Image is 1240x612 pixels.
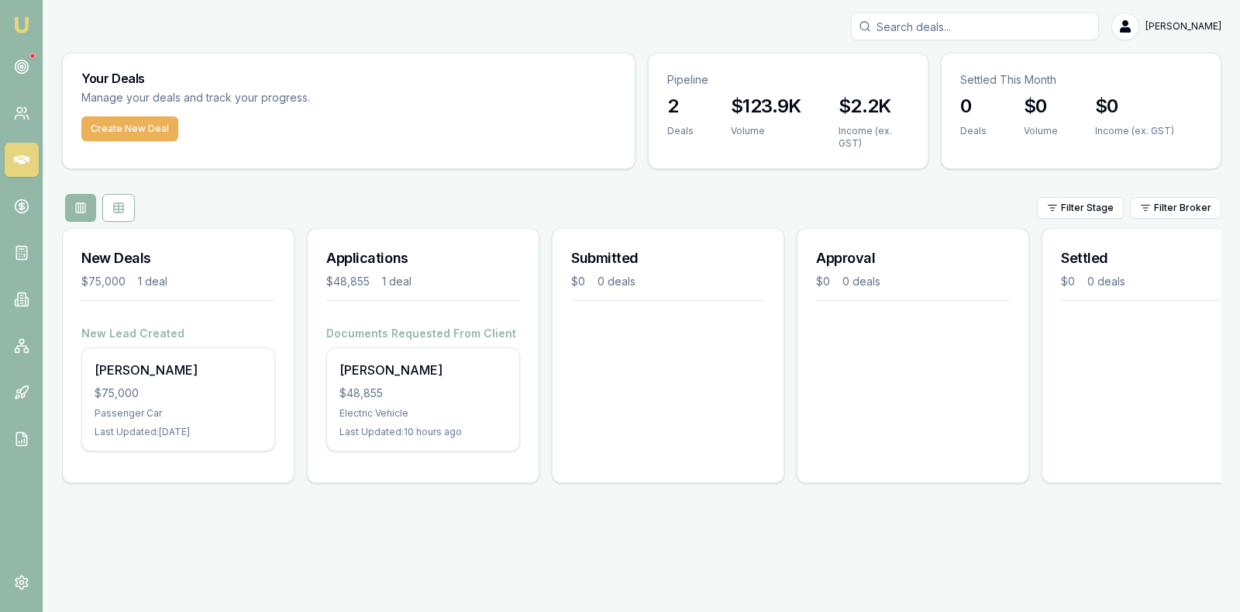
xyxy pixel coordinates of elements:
input: Search deals [851,12,1099,40]
h3: 2 [667,94,694,119]
h3: $0 [1024,94,1058,119]
h3: Submitted [571,247,765,269]
h3: Applications [326,247,520,269]
div: $0 [571,274,585,289]
p: Settled This Month [960,72,1202,88]
div: [PERSON_NAME] [339,361,507,379]
div: $0 [1061,274,1075,289]
div: $0 [816,274,830,289]
div: 1 deal [138,274,167,289]
h3: $0 [1095,94,1174,119]
div: Volume [1024,125,1058,137]
div: Electric Vehicle [339,407,507,420]
button: Create New Deal [81,116,178,141]
div: $48,855 [339,386,507,401]
h3: Approval [816,247,1010,269]
h3: New Deals [81,247,275,269]
div: Income (ex. GST) [839,125,909,150]
div: $75,000 [95,386,262,401]
div: Volume [731,125,801,137]
div: 0 deals [598,274,635,289]
span: Filter Broker [1154,202,1211,214]
button: Filter Stage [1037,197,1124,219]
h3: $123.9K [731,94,801,119]
h3: Your Deals [81,72,616,85]
h4: Documents Requested From Client [326,326,520,341]
div: Last Updated: 10 hours ago [339,426,507,438]
div: Passenger Car [95,407,262,420]
h3: $2.2K [839,94,909,119]
h4: New Lead Created [81,326,275,341]
button: Filter Broker [1130,197,1221,219]
p: Manage your deals and track your progress. [81,89,478,107]
div: Income (ex. GST) [1095,125,1174,137]
div: $48,855 [326,274,370,289]
div: Deals [960,125,987,137]
span: Filter Stage [1061,202,1114,214]
div: Deals [667,125,694,137]
span: [PERSON_NAME] [1145,20,1221,33]
div: [PERSON_NAME] [95,361,262,379]
p: Pipeline [667,72,909,88]
img: emu-icon-u.png [12,16,31,34]
h3: 0 [960,94,987,119]
div: $75,000 [81,274,126,289]
div: 0 deals [1087,274,1125,289]
div: Last Updated: [DATE] [95,426,262,438]
div: 1 deal [382,274,412,289]
div: 0 deals [842,274,880,289]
